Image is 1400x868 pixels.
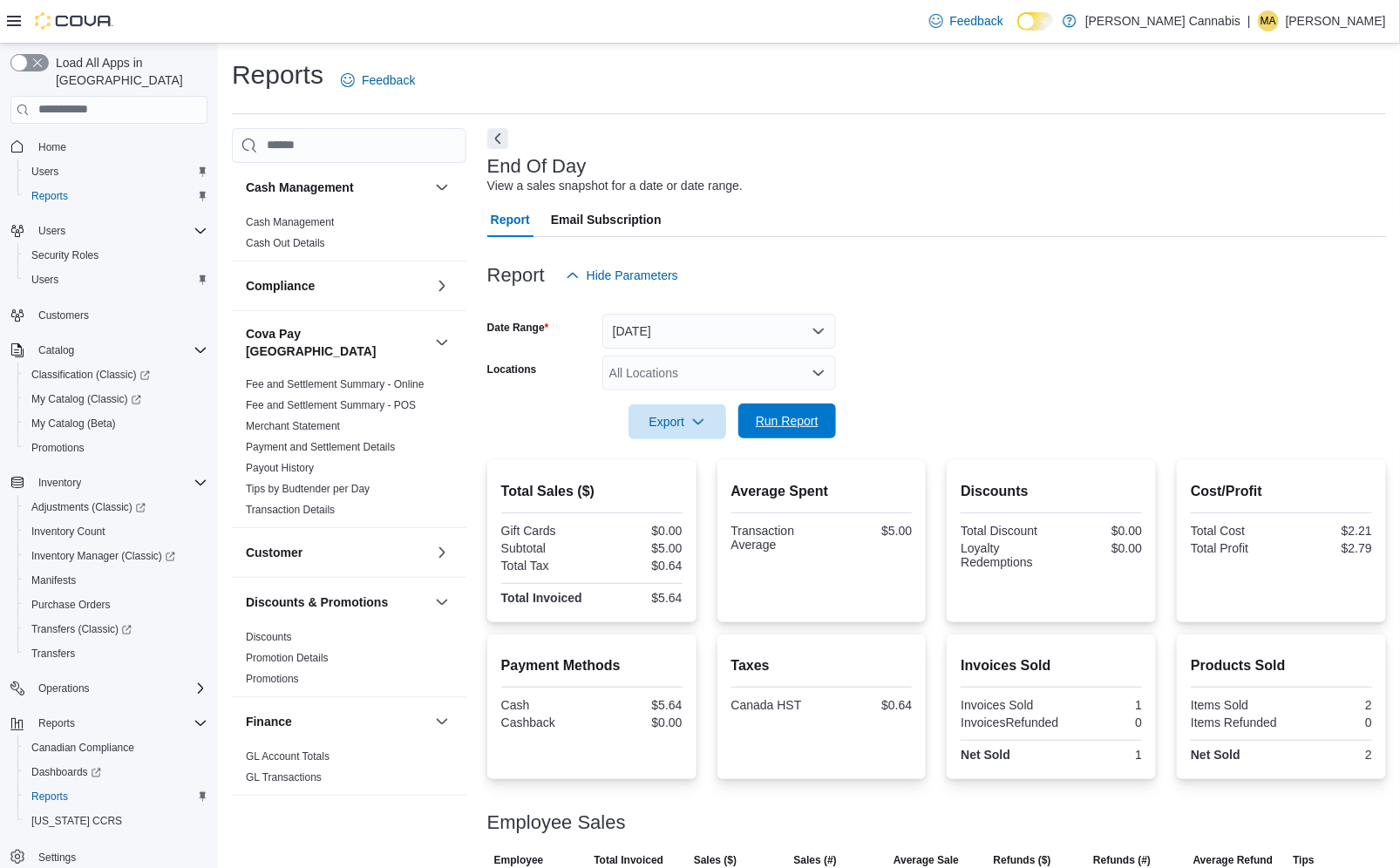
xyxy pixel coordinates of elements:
[17,519,214,544] button: Inventory Count
[1191,715,1278,729] div: Items Refunded
[24,161,65,182] a: Users
[246,544,302,561] h3: Customer
[246,770,322,784] span: GL Transactions
[1093,853,1151,867] span: Refunds (#)
[31,220,207,241] span: Users
[246,325,428,360] button: Cova Pay [GEOGRAPHIC_DATA]
[794,853,837,867] span: Sales (#)
[246,216,334,228] a: Cash Management
[17,268,214,292] button: Users
[595,524,683,538] div: $0.00
[17,436,214,460] button: Promotions
[24,245,105,266] a: Security Roles
[17,809,214,833] button: [US_STATE] CCRS
[38,309,89,322] span: Customers
[246,631,292,643] a: Discounts
[17,641,214,666] button: Transfers
[961,715,1058,729] div: InvoicesRefunded
[501,591,582,605] strong: Total Invoiced
[491,202,530,237] span: Report
[1285,541,1372,555] div: $2.79
[24,570,207,591] span: Manifests
[31,136,207,158] span: Home
[334,63,422,98] a: Feedback
[1017,31,1018,31] span: Dark Mode
[825,524,912,538] div: $5.00
[24,619,207,640] span: Transfers (Classic)
[1191,655,1372,676] h2: Products Sold
[31,304,207,326] span: Customers
[1285,715,1372,729] div: 0
[38,851,76,865] span: Settings
[1191,481,1372,502] h2: Cost/Profit
[246,236,325,250] span: Cash Out Details
[31,500,146,514] span: Adjustments (Classic)
[246,237,325,249] a: Cash Out Details
[38,343,74,357] span: Catalog
[31,441,85,455] span: Promotions
[31,713,207,734] span: Reports
[639,404,716,439] span: Export
[961,481,1142,502] h2: Discounts
[551,202,662,237] span: Email Subscription
[17,387,214,411] a: My Catalog (Classic)
[595,559,683,573] div: $0.64
[246,440,395,454] span: Payment and Settlement Details
[31,472,88,493] button: Inventory
[559,258,685,293] button: Hide Parameters
[38,140,66,154] span: Home
[1193,853,1274,867] span: Average Refund
[3,711,214,736] button: Reports
[961,698,1048,712] div: Invoices Sold
[595,591,683,605] div: $5.64
[1191,524,1278,538] div: Total Cost
[1055,748,1142,762] div: 1
[1055,698,1142,712] div: 1
[24,762,108,783] a: Dashboards
[731,481,913,502] h2: Average Spent
[31,220,72,241] button: Users
[24,437,207,458] span: Promotions
[961,524,1048,538] div: Total Discount
[246,652,329,664] a: Promotion Details
[24,413,123,434] a: My Catalog (Beta)
[501,541,588,555] div: Subtotal
[595,698,683,712] div: $5.64
[24,245,207,266] span: Security Roles
[246,482,370,496] span: Tips by Budtender per Day
[17,363,214,387] a: Classification (Classic)
[31,472,207,493] span: Inventory
[501,698,588,712] div: Cash
[38,224,65,238] span: Users
[246,713,428,730] button: Finance
[246,420,340,432] a: Merchant Statement
[24,161,207,182] span: Users
[487,363,537,376] label: Locations
[1261,10,1276,31] span: MA
[17,544,214,568] a: Inventory Manager (Classic)
[1293,853,1314,867] span: Tips
[17,411,214,436] button: My Catalog (Beta)
[246,277,428,295] button: Compliance
[1191,748,1240,762] strong: Net Sold
[1247,10,1251,31] p: |
[24,186,75,207] a: Reports
[487,265,545,286] h3: Report
[3,471,214,495] button: Inventory
[894,853,959,867] span: Average Sale
[246,651,329,665] span: Promotion Details
[432,711,452,732] button: Finance
[501,481,683,502] h2: Total Sales ($)
[487,156,587,177] h3: End Of Day
[35,12,113,30] img: Cova
[31,248,99,262] span: Security Roles
[24,810,207,831] span: Washington CCRS
[487,812,626,833] h3: Employee Sales
[501,715,588,729] div: Cashback
[38,476,81,490] span: Inventory
[1285,698,1372,712] div: 2
[432,810,452,831] button: Inventory
[731,524,819,552] div: Transaction Average
[31,525,105,539] span: Inventory Count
